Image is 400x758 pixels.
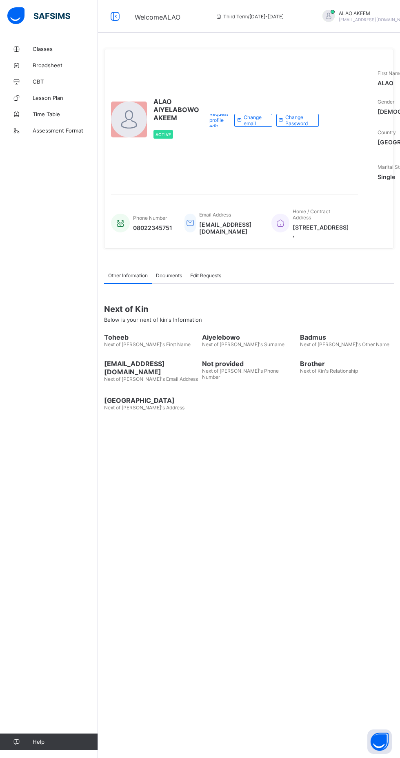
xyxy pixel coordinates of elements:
[300,333,394,341] span: Badmus
[300,368,358,374] span: Next of Kin's Relationship
[215,13,284,20] span: session/term information
[293,224,350,238] span: [STREET_ADDRESS] ,
[300,360,394,368] span: Brother
[378,129,396,135] span: Country
[104,341,191,347] span: Next of [PERSON_NAME]'s First Name
[202,360,296,368] span: Not provided
[378,99,394,105] span: Gender
[33,78,98,85] span: CBT
[33,127,98,134] span: Assessment Format
[133,224,172,231] span: 08022345751
[156,272,182,278] span: Documents
[33,95,98,101] span: Lesson Plan
[367,729,392,754] button: Open asap
[133,215,167,221] span: Phone Number
[104,360,198,376] span: [EMAIL_ADDRESS][DOMAIN_NAME]
[202,368,279,380] span: Next of [PERSON_NAME]'s Phone Number
[202,341,284,347] span: Next of [PERSON_NAME]'s Surname
[202,333,296,341] span: Aiyelebowo
[104,396,198,404] span: [GEOGRAPHIC_DATA]
[104,333,198,341] span: Toheeb
[104,404,184,411] span: Next of [PERSON_NAME]'s Address
[156,132,171,137] span: Active
[104,316,202,323] span: Below is your next of kin's Information
[209,111,228,129] span: Request profile edit
[135,13,180,21] span: Welcome ALAO
[190,272,221,278] span: Edit Requests
[300,341,389,347] span: Next of [PERSON_NAME]'s Other Name
[293,208,330,221] span: Home / Contract Address
[104,304,394,314] span: Next of Kin
[33,111,98,117] span: Time Table
[33,738,98,745] span: Help
[104,376,198,382] span: Next of [PERSON_NAME]'s Email Address
[285,114,312,126] span: Change Password
[33,62,98,69] span: Broadsheet
[108,272,148,278] span: Other Information
[153,97,199,122] span: ALAO AIYELABOWO AKEEM
[199,212,231,218] span: Email Address
[244,114,266,126] span: Change email
[7,7,70,24] img: safsims
[199,221,259,235] span: [EMAIL_ADDRESS][DOMAIN_NAME]
[33,46,98,52] span: Classes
